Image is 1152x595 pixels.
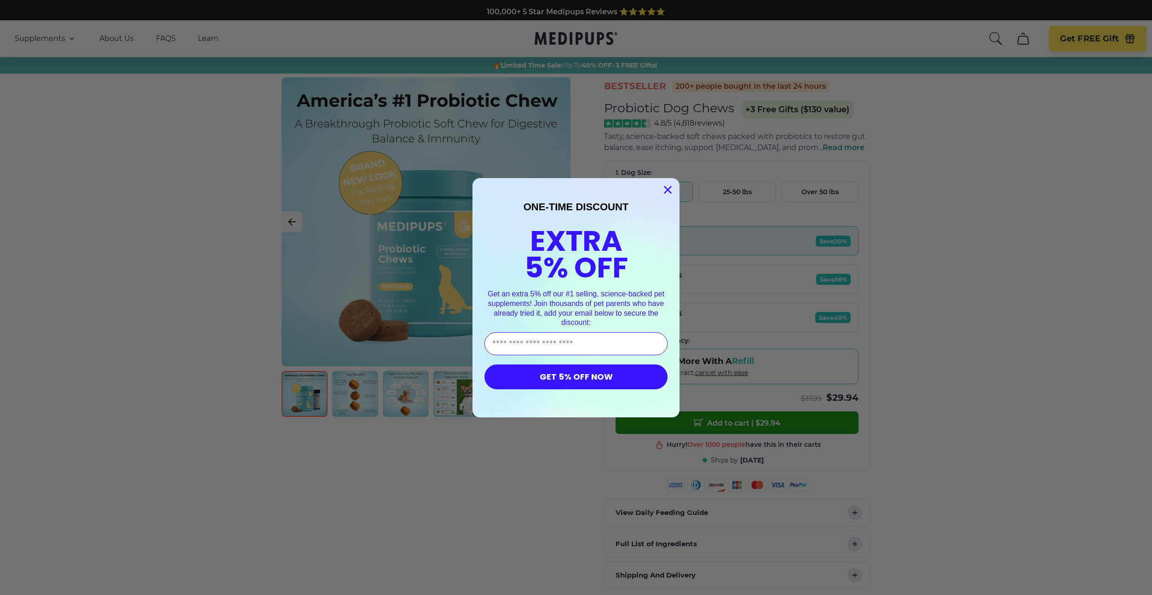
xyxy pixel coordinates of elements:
[660,182,676,198] button: Close dialog
[530,221,622,261] span: EXTRA
[524,201,629,213] span: ONE-TIME DISCOUNT
[524,248,628,288] span: 5% OFF
[484,364,668,389] button: GET 5% OFF NOW
[488,290,664,326] span: Get an extra 5% off our #1 selling, science-backed pet supplements! Join thousands of pet parents...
